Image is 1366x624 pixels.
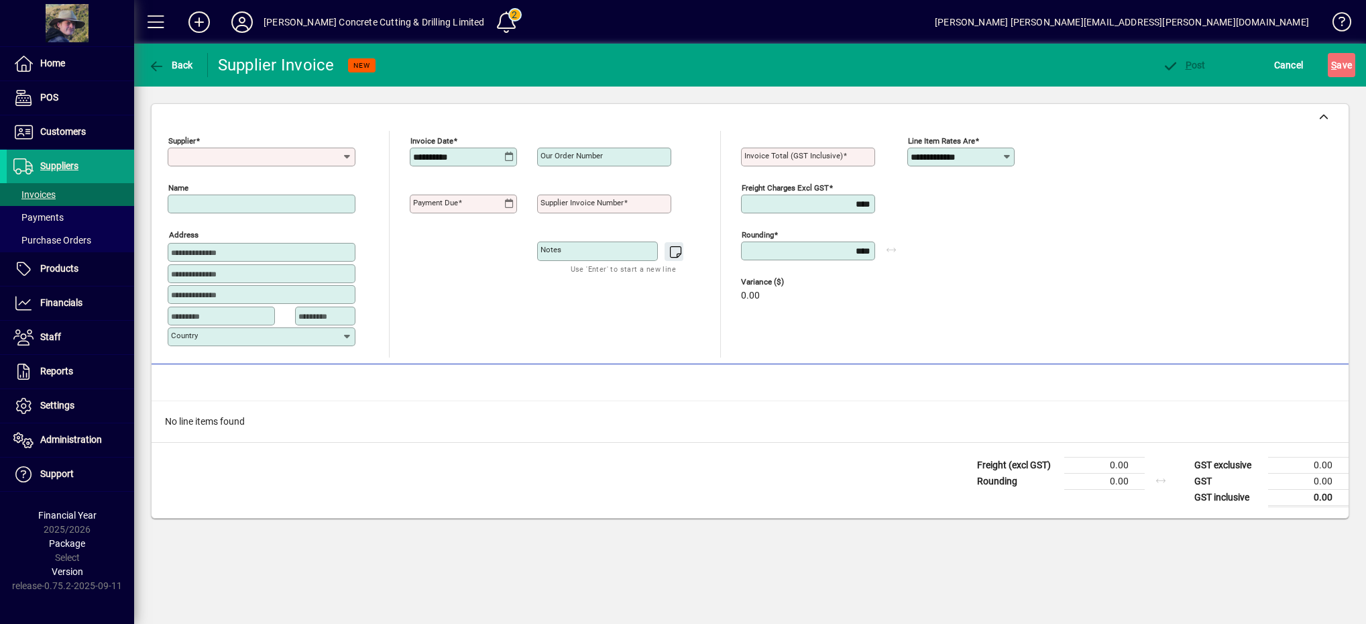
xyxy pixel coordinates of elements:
td: 0.00 [1268,457,1349,473]
td: 0.00 [1064,473,1145,489]
td: GST [1188,473,1268,489]
div: [PERSON_NAME] [PERSON_NAME][EMAIL_ADDRESS][PERSON_NAME][DOMAIN_NAME] [935,11,1309,33]
a: Payments [7,206,134,229]
span: Products [40,263,78,274]
a: Administration [7,423,134,457]
span: Settings [40,400,74,411]
mat-label: Name [168,183,188,193]
mat-hint: Use 'Enter' to start a new line [571,261,676,276]
mat-label: Rounding [742,230,774,240]
span: Financial Year [38,510,97,521]
div: Supplier Invoice [218,54,335,76]
span: Cancel [1274,54,1304,76]
span: Payments [13,212,64,223]
td: GST inclusive [1188,489,1268,506]
a: Invoices [7,183,134,206]
td: 0.00 [1268,473,1349,489]
a: Purchase Orders [7,229,134,252]
div: [PERSON_NAME] Concrete Cutting & Drilling Limited [264,11,485,33]
mat-label: Freight charges excl GST [742,183,829,193]
td: GST exclusive [1188,457,1268,473]
a: Home [7,47,134,81]
mat-label: Payment due [413,198,458,207]
td: Freight (excl GST) [970,457,1064,473]
span: Support [40,468,74,479]
a: Financials [7,287,134,320]
span: Reports [40,366,73,376]
button: Profile [221,10,264,34]
div: No line items found [152,401,1349,442]
mat-label: Supplier [168,136,196,146]
mat-label: Line item rates are [908,136,975,146]
span: Suppliers [40,160,78,171]
span: Variance ($) [741,278,821,287]
button: Add [178,10,221,34]
a: Support [7,458,134,491]
span: ave [1331,54,1352,76]
span: Financials [40,297,82,308]
button: Back [145,53,196,77]
span: Staff [40,331,61,342]
button: Save [1328,53,1355,77]
span: Invoices [13,189,56,200]
span: POS [40,92,58,103]
span: ost [1162,60,1206,70]
mat-label: Notes [540,245,561,254]
a: Staff [7,321,134,354]
td: Rounding [970,473,1064,489]
span: 0.00 [741,291,760,301]
a: Settings [7,389,134,423]
td: 0.00 [1064,457,1145,473]
a: Reports [7,355,134,388]
mat-label: Supplier invoice number [540,198,624,207]
span: S [1331,60,1336,70]
a: Customers [7,115,134,149]
span: Back [148,60,193,70]
mat-label: Invoice Total (GST inclusive) [744,151,843,160]
a: Knowledge Base [1322,3,1349,46]
span: NEW [353,61,370,70]
span: Purchase Orders [13,235,91,246]
span: P [1186,60,1192,70]
a: POS [7,81,134,115]
a: Products [7,252,134,286]
mat-label: Country [171,331,198,340]
td: 0.00 [1268,489,1349,506]
button: Post [1159,53,1209,77]
span: Home [40,58,65,68]
span: Package [49,538,85,549]
mat-label: Our order number [540,151,603,160]
button: Cancel [1271,53,1307,77]
span: Administration [40,434,102,445]
span: Customers [40,126,86,137]
mat-label: Invoice date [410,136,453,146]
span: Version [52,566,83,577]
app-page-header-button: Back [134,53,208,77]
